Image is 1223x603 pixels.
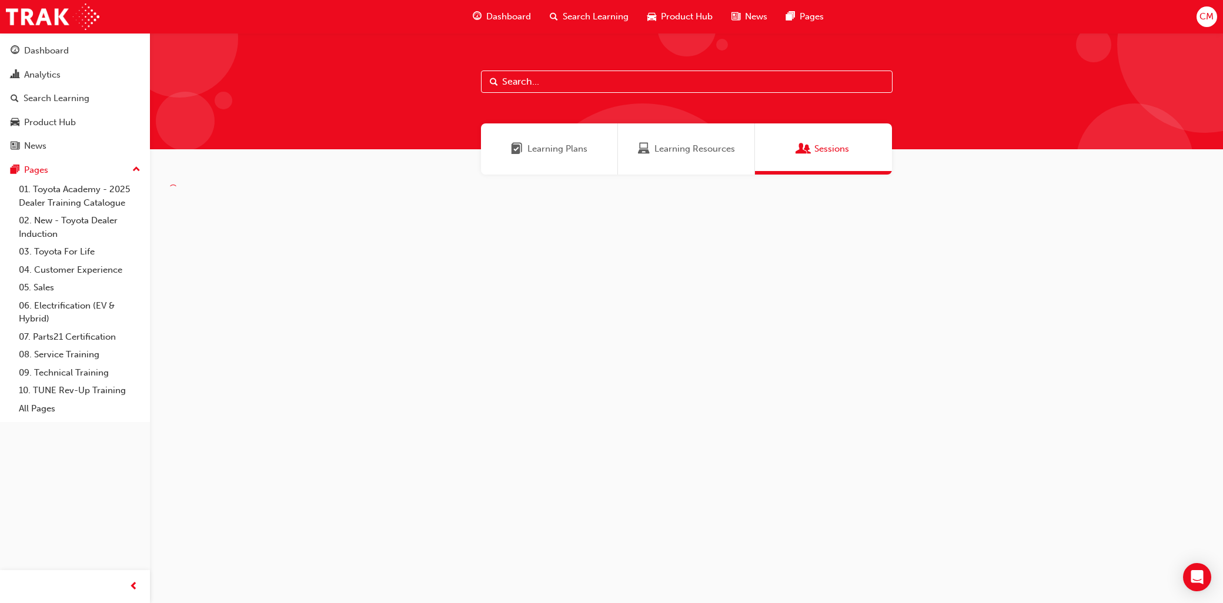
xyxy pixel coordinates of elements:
[486,10,531,24] span: Dashboard
[11,93,19,104] span: search-icon
[11,118,19,128] span: car-icon
[11,165,19,176] span: pages-icon
[14,297,145,328] a: 06. Electrification (EV & Hybrid)
[11,70,19,81] span: chart-icon
[798,142,810,156] span: Sessions
[14,364,145,382] a: 09. Technical Training
[14,261,145,279] a: 04. Customer Experience
[786,9,795,24] span: pages-icon
[1197,6,1217,27] button: CM
[800,10,824,24] span: Pages
[14,180,145,212] a: 01. Toyota Academy - 2025 Dealer Training Catalogue
[5,159,145,181] button: Pages
[5,40,145,62] a: Dashboard
[24,163,48,177] div: Pages
[731,9,740,24] span: news-icon
[563,10,629,24] span: Search Learning
[638,142,650,156] span: Learning Resources
[5,38,145,159] button: DashboardAnalyticsSearch LearningProduct HubNews
[6,4,99,30] img: Trak
[132,162,141,177] span: up-icon
[1199,10,1214,24] span: CM
[481,123,618,175] a: Learning PlansLearning Plans
[14,381,145,400] a: 10. TUNE Rev-Up Training
[463,5,540,29] a: guage-iconDashboard
[5,88,145,109] a: Search Learning
[661,10,713,24] span: Product Hub
[24,68,61,82] div: Analytics
[14,400,145,418] a: All Pages
[24,116,76,129] div: Product Hub
[129,579,138,594] span: prev-icon
[5,112,145,133] a: Product Hub
[722,5,777,29] a: news-iconNews
[511,142,523,156] span: Learning Plans
[638,5,722,29] a: car-iconProduct Hub
[11,141,19,152] span: news-icon
[5,64,145,86] a: Analytics
[481,71,893,93] input: Search...
[11,46,19,56] span: guage-icon
[647,9,656,24] span: car-icon
[618,123,755,175] a: Learning ResourcesLearning Resources
[14,328,145,346] a: 07. Parts21 Certification
[5,135,145,157] a: News
[654,142,735,156] span: Learning Resources
[14,346,145,364] a: 08. Service Training
[14,279,145,297] a: 05. Sales
[14,212,145,243] a: 02. New - Toyota Dealer Induction
[755,123,892,175] a: SessionsSessions
[24,92,89,105] div: Search Learning
[745,10,767,24] span: News
[527,142,587,156] span: Learning Plans
[814,142,849,156] span: Sessions
[14,243,145,261] a: 03. Toyota For Life
[490,75,498,89] span: Search
[777,5,833,29] a: pages-iconPages
[24,44,69,58] div: Dashboard
[550,9,558,24] span: search-icon
[473,9,482,24] span: guage-icon
[24,139,46,153] div: News
[540,5,638,29] a: search-iconSearch Learning
[1183,563,1211,591] div: Open Intercom Messenger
